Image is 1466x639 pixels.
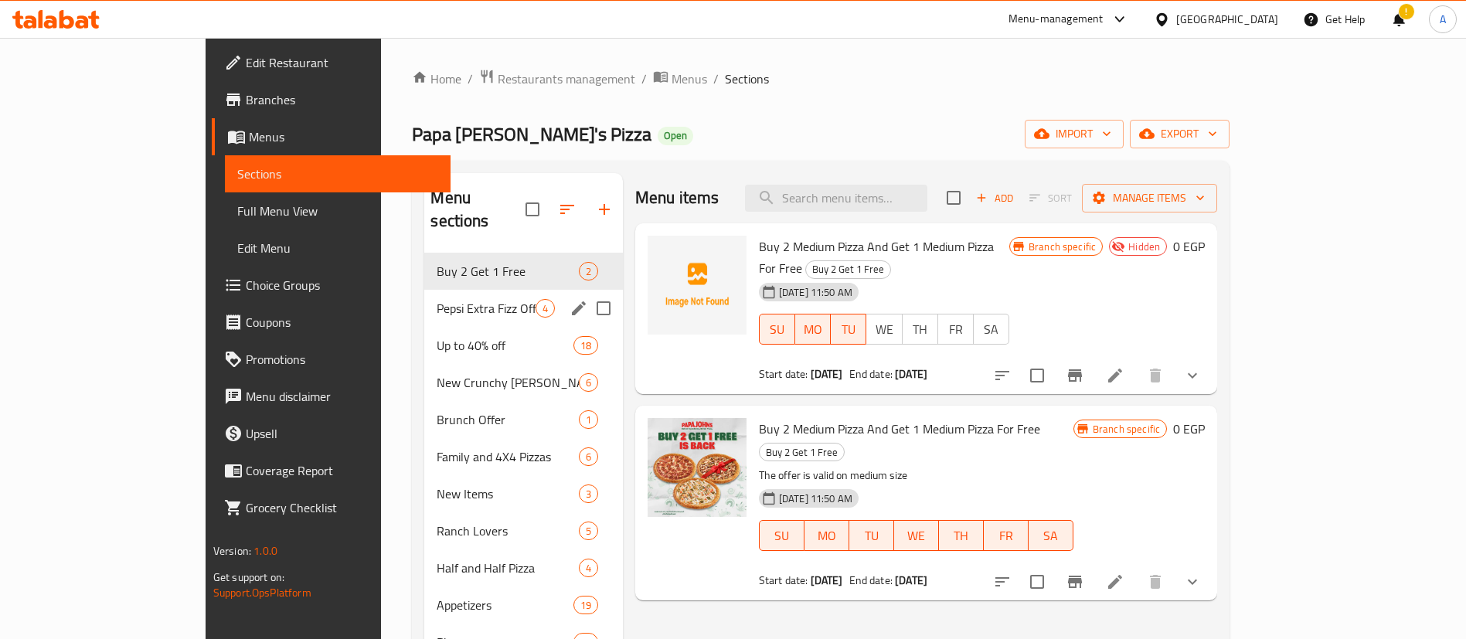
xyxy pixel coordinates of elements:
span: Select to update [1021,566,1053,598]
a: Promotions [212,341,451,378]
button: SA [1029,520,1073,551]
span: 2 [580,264,597,279]
span: Grocery Checklist [246,498,438,517]
button: TH [902,314,938,345]
b: [DATE] [895,570,927,590]
span: TU [855,525,888,547]
span: A [1440,11,1446,28]
button: SU [759,314,795,345]
span: MO [801,318,825,341]
span: 4 [536,301,554,316]
span: Coupons [246,313,438,331]
span: TH [945,525,978,547]
span: New Crunchy [PERSON_NAME] [437,373,578,392]
span: WE [900,525,933,547]
span: 19 [574,598,597,613]
h2: Menu items [635,186,719,209]
span: Select all sections [516,193,549,226]
span: Start date: [759,570,808,590]
span: New Items [437,484,578,503]
div: Pepsi Extra Fizz Offer [437,299,535,318]
button: Add section [586,191,623,228]
span: Edit Restaurant [246,53,438,72]
div: items [579,484,598,503]
span: 1 [580,413,597,427]
button: MO [795,314,831,345]
button: Branch-specific-item [1056,563,1094,600]
span: WE [872,318,896,341]
button: SU [759,520,804,551]
span: Ranch Lovers [437,522,578,540]
span: 3 [580,487,597,501]
a: Coupons [212,304,451,341]
a: Grocery Checklist [212,489,451,526]
div: Appetizers19 [424,586,622,624]
button: Manage items [1082,184,1217,212]
span: Hidden [1122,240,1166,254]
a: Full Menu View [225,192,451,229]
span: FR [990,525,1022,547]
a: Menus [212,118,451,155]
button: export [1130,120,1230,148]
button: Add [970,186,1019,210]
span: Coverage Report [246,461,438,480]
div: Up to 40% off18 [424,327,622,364]
img: Buy 2 Medium Pizza And Get 1 Medium Pizza For Free [648,418,747,517]
span: 1.0.0 [253,541,277,561]
span: SU [766,525,798,547]
button: SA [973,314,1009,345]
nav: breadcrumb [412,69,1230,89]
span: Manage items [1094,189,1205,208]
span: SA [980,318,1003,341]
div: Half and Half Pizza [437,559,578,577]
div: items [573,336,598,355]
span: Sections [725,70,769,88]
span: Menus [249,127,438,146]
li: / [641,70,647,88]
button: import [1025,120,1124,148]
a: Edit menu item [1106,366,1124,385]
span: Get support on: [213,567,284,587]
span: Family and 4X4 Pizzas [437,447,578,466]
div: items [579,522,598,540]
a: Upsell [212,415,451,452]
button: FR [984,520,1029,551]
span: Select to update [1021,359,1053,392]
div: New Items3 [424,475,622,512]
span: import [1037,124,1111,144]
b: [DATE] [811,364,843,384]
span: Buy 2 Get 1 Free [806,260,890,278]
span: Buy 2 Medium Pizza And Get 1 Medium Pizza For Free [759,235,994,280]
div: Buy 2 Get 1 Free2 [424,253,622,290]
span: Buy 2 Get 1 Free [760,444,844,461]
span: TH [909,318,932,341]
div: Up to 40% off [437,336,573,355]
span: Promotions [246,350,438,369]
div: New Crunchy Papadias [437,373,578,392]
span: 6 [580,376,597,390]
div: Appetizers [437,596,573,614]
span: Menus [672,70,707,88]
svg: Show Choices [1183,366,1202,385]
button: WE [866,314,902,345]
button: show more [1174,357,1211,394]
div: Brunch Offer [437,410,578,429]
a: Edit Menu [225,229,451,267]
img: Buy 2 Medium Pizza And Get 1 Medium Pizza For Free [648,236,747,335]
div: New Crunchy [PERSON_NAME]6 [424,364,622,401]
button: WE [894,520,939,551]
p: The offer is valid on medium size [759,466,1073,485]
span: 4 [580,561,597,576]
button: sort-choices [984,357,1021,394]
a: Restaurants management [479,69,635,89]
div: Family and 4X4 Pizzas6 [424,438,622,475]
input: search [745,185,927,212]
h6: 0 EGP [1173,236,1205,257]
span: FR [944,318,968,341]
div: Buy 2 Get 1 Free [437,262,578,280]
b: [DATE] [811,570,843,590]
span: 18 [574,338,597,353]
span: 5 [580,524,597,539]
